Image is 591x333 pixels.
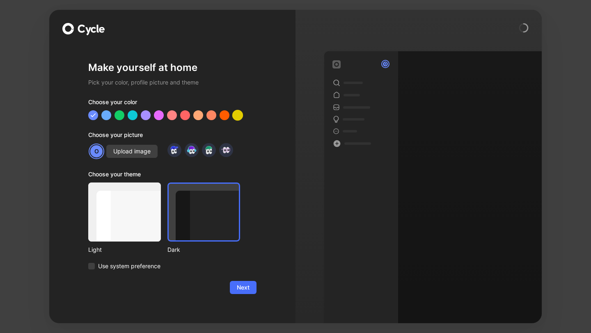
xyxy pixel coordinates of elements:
[88,61,257,74] h1: Make yourself at home
[88,97,257,110] div: Choose your color
[88,78,257,87] h2: Pick your color, profile picture and theme
[332,60,341,68] img: workspace-default-logo-wX5zAyuM.png
[89,144,103,158] div: O
[106,145,158,158] button: Upload image
[88,130,257,143] div: Choose your picture
[203,144,214,155] img: avatar
[230,281,257,294] button: Next
[88,245,161,255] div: Light
[88,169,240,182] div: Choose your theme
[167,245,240,255] div: Dark
[98,261,160,271] span: Use system preference
[237,283,250,292] span: Next
[186,144,197,155] img: avatar
[220,144,231,155] img: avatar
[169,144,180,155] img: avatar
[382,61,389,67] div: O
[113,146,151,156] span: Upload image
